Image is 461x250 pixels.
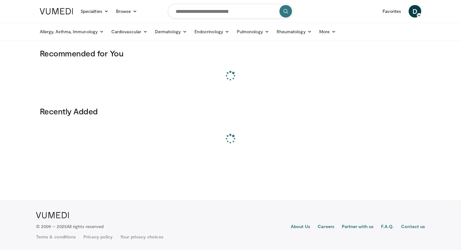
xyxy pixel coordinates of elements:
[381,223,394,231] a: F.A.Q.
[315,25,340,38] a: More
[36,234,76,240] a: Terms & conditions
[77,5,112,18] a: Specialties
[168,4,293,19] input: Search topics, interventions
[67,224,103,229] span: All rights reserved
[233,25,273,38] a: Pulmonology
[291,223,310,231] a: About Us
[108,25,151,38] a: Cardiovascular
[36,223,103,230] p: © 2009 – 2025
[36,212,69,218] img: VuMedi Logo
[409,5,421,18] a: D
[318,223,334,231] a: Careers
[36,25,108,38] a: Allergy, Asthma, Immunology
[83,234,113,240] a: Privacy policy
[401,223,425,231] a: Contact us
[273,25,315,38] a: Rheumatology
[342,223,374,231] a: Partner with us
[379,5,405,18] a: Favorites
[40,8,73,14] img: VuMedi Logo
[40,48,421,58] h3: Recommended for You
[120,234,163,240] a: Your privacy choices
[112,5,141,18] a: Browse
[191,25,233,38] a: Endocrinology
[40,106,421,116] h3: Recently Added
[151,25,191,38] a: Dermatology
